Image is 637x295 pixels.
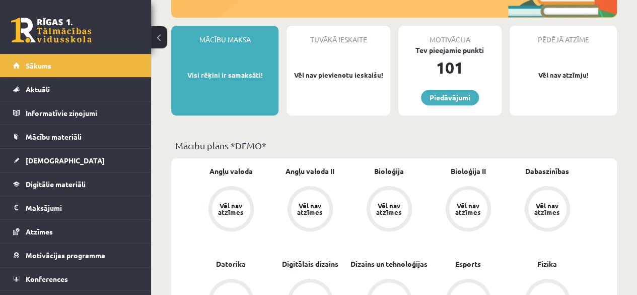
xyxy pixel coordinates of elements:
[270,186,349,233] a: Vēl nav atzīmes
[349,186,429,233] a: Vēl nav atzīmes
[13,54,138,77] a: Sākums
[26,196,138,219] legend: Maksājumi
[13,125,138,148] a: Mācību materiāli
[13,149,138,172] a: [DEMOGRAPHIC_DATA]
[13,196,138,219] a: Maksājumi
[171,26,278,45] div: Mācību maksa
[209,166,253,176] a: Angļu valoda
[13,101,138,125] a: Informatīvie ziņojumi
[292,70,385,80] p: Vēl nav pievienotu ieskaišu!
[398,55,502,80] div: 101
[525,166,569,176] a: Dabaszinības
[398,26,502,45] div: Motivācija
[508,186,587,233] a: Vēl nav atzīmes
[398,45,502,55] div: Tev pieejamie punkti
[515,70,612,80] p: Vēl nav atzīmju!
[282,259,338,269] a: Digitālais dizains
[11,18,92,43] a: Rīgas 1. Tālmācības vidusskola
[26,85,50,94] span: Aktuāli
[26,156,105,165] span: [DEMOGRAPHIC_DATA]
[26,227,53,236] span: Atzīmes
[13,244,138,267] a: Motivācijas programma
[26,132,82,141] span: Mācību materiāli
[26,61,51,70] span: Sākums
[13,78,138,101] a: Aktuāli
[286,166,334,176] a: Angļu valoda II
[216,259,246,269] a: Datorika
[421,90,479,105] a: Piedāvājumi
[375,202,403,215] div: Vēl nav atzīmes
[217,202,245,215] div: Vēl nav atzīmes
[26,274,68,283] span: Konferences
[454,202,482,215] div: Vēl nav atzīmes
[13,267,138,290] a: Konferences
[26,101,138,125] legend: Informatīvie ziņojumi
[510,26,617,45] div: Pēdējā atzīme
[429,186,508,233] a: Vēl nav atzīmes
[455,259,481,269] a: Esports
[13,172,138,196] a: Digitālie materiāli
[374,166,404,176] a: Bioloģija
[451,166,486,176] a: Bioloģija II
[287,26,390,45] div: Tuvākā ieskaite
[191,186,270,233] a: Vēl nav atzīmes
[533,202,561,215] div: Vēl nav atzīmes
[26,180,86,189] span: Digitālie materiāli
[350,259,428,269] a: Dizains un tehnoloģijas
[176,70,273,80] p: Visi rēķini ir samaksāti!
[537,259,557,269] a: Fizika
[26,251,105,260] span: Motivācijas programma
[296,202,324,215] div: Vēl nav atzīmes
[13,220,138,243] a: Atzīmes
[175,139,613,152] p: Mācību plāns *DEMO*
